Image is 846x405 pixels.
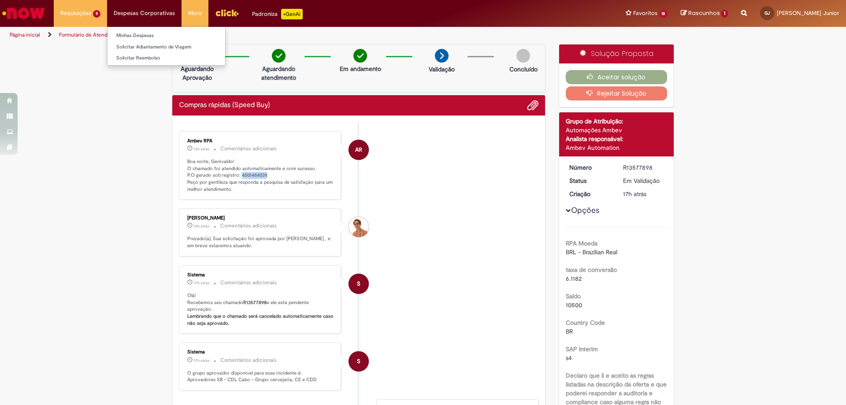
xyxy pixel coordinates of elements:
span: [PERSON_NAME] Junior [777,9,839,17]
a: Solicitar Adiantamento de Viagem [108,42,225,52]
div: Grupo de Atribuição: [566,117,668,126]
button: Adicionar anexos [527,100,538,111]
span: 17h atrás [194,358,209,363]
div: Solução Proposta [559,45,674,63]
div: R13577898 [623,163,664,172]
img: arrow-next.png [435,49,449,63]
div: Alrino Alves Da Silva Junior [349,217,369,237]
span: More [188,9,202,18]
a: Solicitar Reembolso [108,53,225,63]
dt: Status [563,176,617,185]
div: Ambev RPA [349,140,369,160]
div: Automações Ambev [566,126,668,134]
img: img-circle-grey.png [516,49,530,63]
p: Aguardando atendimento [257,64,300,82]
div: Ambev RPA [187,138,334,144]
dt: Criação [563,189,617,198]
span: s4 [566,354,572,362]
a: Rascunhos [681,9,728,18]
time: 29/09/2025 15:48:30 [194,280,209,286]
b: taxa de conversão [566,266,617,274]
button: Rejeitar Solução [566,86,668,100]
span: 10500 [566,301,582,309]
span: 9 [93,10,100,18]
img: check-circle-green.png [353,49,367,63]
p: Concluído [509,65,538,74]
a: Página inicial [10,31,40,38]
p: Validação [429,65,455,74]
span: Despesas Corporativas [114,9,175,18]
b: R13577898 [243,299,267,306]
div: Analista responsável: [566,134,668,143]
div: Padroniza [252,9,303,19]
small: Comentários adicionais [220,145,277,152]
b: Country Code [566,319,605,327]
div: [PERSON_NAME] [187,216,334,221]
span: Favoritos [633,9,657,18]
img: check-circle-green.png [272,49,286,63]
span: 16h atrás [194,223,209,229]
small: Comentários adicionais [220,279,277,286]
img: ServiceNow [1,4,46,22]
button: Aceitar solução [566,70,668,84]
div: Em Validação [623,176,664,185]
span: AR [355,139,362,160]
a: Formulário de Atendimento [59,31,124,38]
span: 13h atrás [194,146,209,152]
div: Ambev Automation [566,143,668,152]
b: Lembrando que o chamado será cancelado automaticamente caso não seja aprovado. [187,313,335,327]
ul: Despesas Corporativas [107,26,226,66]
span: Rascunhos [688,9,720,17]
b: Saldo [566,292,581,300]
p: +GenAi [281,9,303,19]
p: Olá! Recebemos seu chamado e ele esta pendente aprovação. [187,292,334,327]
div: Sistema [187,272,334,278]
span: Requisições [60,9,91,18]
b: RPA Moeda [566,239,597,247]
time: 29/09/2025 15:48:18 [623,190,646,198]
a: Minhas Despesas [108,31,225,41]
ul: Trilhas de página [7,27,557,43]
p: O grupo aprovador disponível para esse incidente é: Aprovadores SB - CDL Cabo - Grupo cervejaria,... [187,370,334,383]
span: BRL - Brazilian Real [566,248,617,256]
p: Prezado(a), Sua solicitação foi aprovada por [PERSON_NAME] , e em breve estaremos atuando. [187,235,334,249]
div: 29/09/2025 15:48:18 [623,189,664,198]
span: 17h atrás [623,190,646,198]
small: Comentários adicionais [220,222,277,230]
span: S [357,273,360,294]
h2: Compras rápidas (Speed Buy) Histórico de tíquete [179,101,270,109]
time: 29/09/2025 19:01:31 [194,146,209,152]
div: Sistema [187,349,334,355]
span: 1 [721,10,728,18]
b: SAP Interim [566,345,598,353]
time: 29/09/2025 16:06:26 [194,223,209,229]
span: GJ [764,10,770,16]
span: 18 [659,10,668,18]
p: Em andamento [340,64,381,73]
div: System [349,274,369,294]
span: 17h atrás [194,280,209,286]
dt: Número [563,163,617,172]
span: 6.1182 [566,275,582,282]
p: Boa noite, Genivaldo! O chamado foi atendido automaticamente e com sucesso. P.O gerado sob regist... [187,158,334,193]
time: 29/09/2025 15:48:28 [194,358,209,363]
span: S [357,351,360,372]
span: BR [566,327,573,335]
p: Aguardando Aprovação [176,64,219,82]
div: System [349,351,369,372]
img: click_logo_yellow_360x200.png [215,6,239,19]
small: Comentários adicionais [220,357,277,364]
